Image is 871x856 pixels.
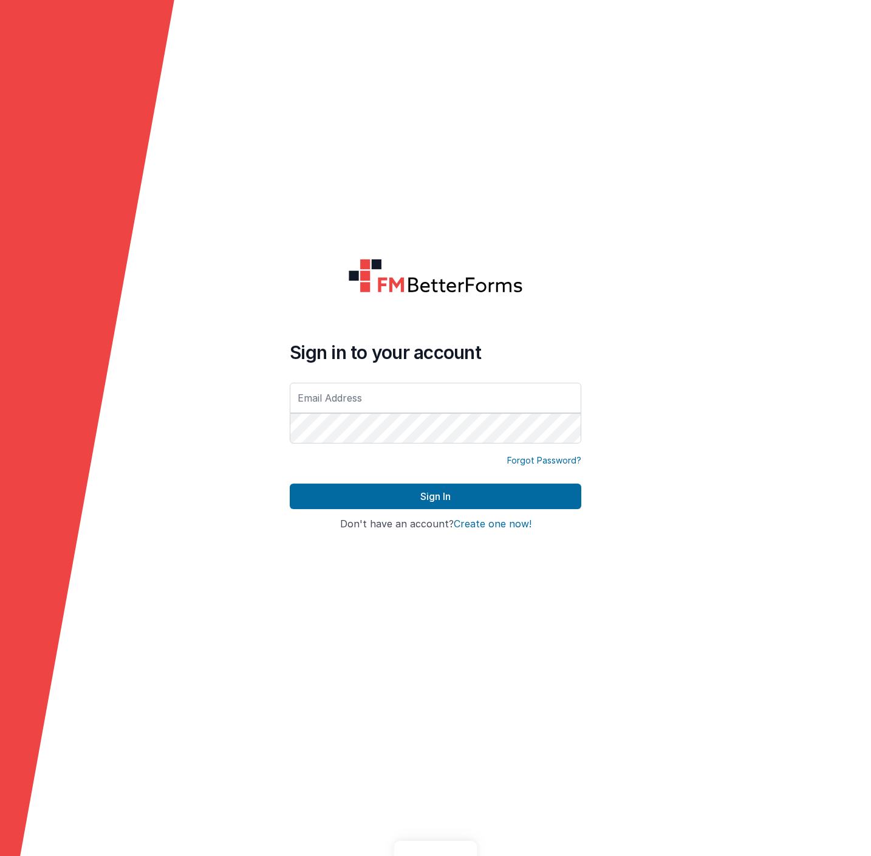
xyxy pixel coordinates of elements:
[290,383,581,413] input: Email Address
[290,341,581,363] h4: Sign in to your account
[507,454,581,467] a: Forgot Password?
[454,519,531,530] button: Create one now!
[290,519,581,530] h4: Don't have an account?
[290,484,581,509] button: Sign In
